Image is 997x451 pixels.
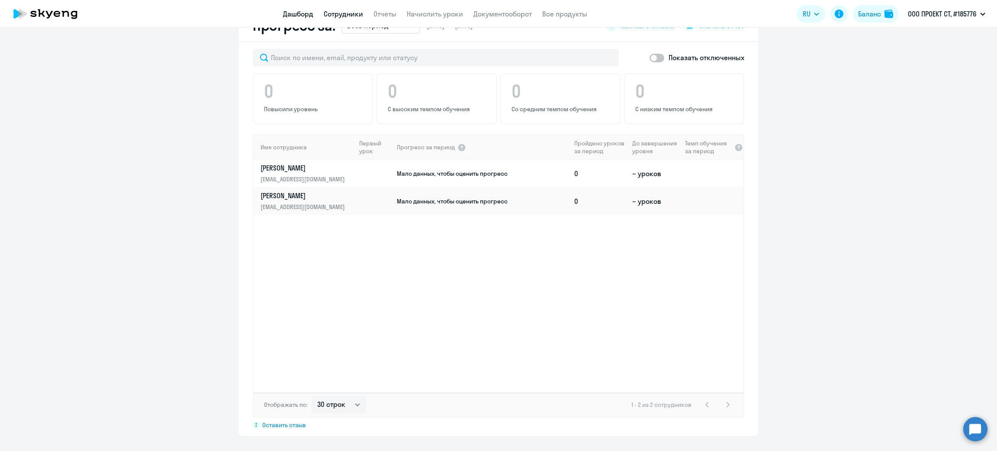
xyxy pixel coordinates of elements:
[261,202,350,212] p: [EMAIL_ADDRESS][DOMAIN_NAME]
[261,163,355,184] a: [PERSON_NAME][EMAIL_ADDRESS][DOMAIN_NAME]
[884,10,893,18] img: balance
[571,135,629,160] th: Пройдено уроков за период
[542,10,587,18] a: Все продукты
[407,10,463,18] a: Начислить уроки
[397,197,508,205] span: Мало данных, чтобы оценить прогресс
[324,10,363,18] a: Сотрудники
[373,10,396,18] a: Отчеты
[571,187,629,215] td: 0
[904,3,990,24] button: ООО ПРОЕКТ СТ, #185776
[262,421,306,429] span: Оставить отзыв
[261,191,350,200] p: [PERSON_NAME]
[853,5,898,23] button: Балансbalance
[629,160,681,187] td: ~ уроков
[629,135,681,160] th: До завершения уровня
[253,49,619,66] input: Поиск по имени, email, продукту или статусу
[254,135,356,160] th: Имя сотрудника
[261,174,350,184] p: [EMAIL_ADDRESS][DOMAIN_NAME]
[397,143,455,151] span: Прогресс за период
[264,401,308,409] span: Отображать по:
[797,5,825,23] button: RU
[473,10,532,18] a: Документооборот
[803,9,810,19] span: RU
[283,10,313,18] a: Дашборд
[908,9,977,19] p: ООО ПРОЕКТ СТ, #185776
[669,52,744,63] p: Показать отключенных
[356,135,396,160] th: Первый урок
[261,163,350,173] p: [PERSON_NAME]
[631,401,691,409] span: 1 - 2 из 2 сотрудников
[629,187,681,215] td: ~ уроков
[397,170,508,177] span: Мало данных, чтобы оценить прогресс
[858,9,881,19] div: Баланс
[685,139,732,155] span: Темп обучения за период
[571,160,629,187] td: 0
[261,191,355,212] a: [PERSON_NAME][EMAIL_ADDRESS][DOMAIN_NAME]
